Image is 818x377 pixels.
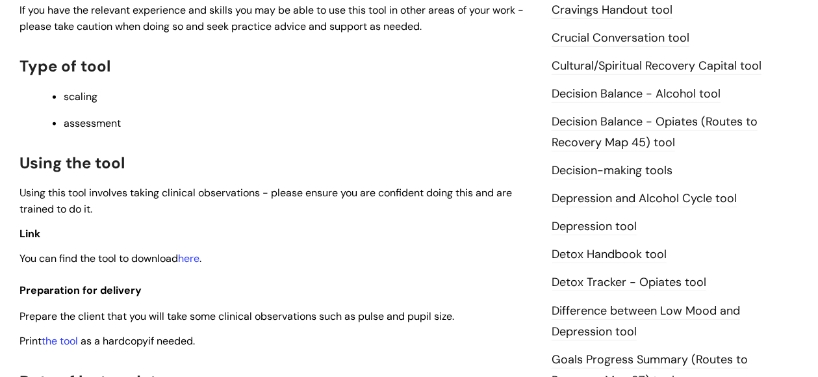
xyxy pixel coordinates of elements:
[552,2,672,19] a: Cravings Handout tool
[552,162,672,179] a: Decision-making tools
[19,309,454,323] span: Prepare the client that you will take some clinical observations such as pulse and pupil size.
[42,334,78,348] a: the tool
[19,56,110,76] span: Type of tool
[552,58,761,75] a: Cultural/Spiritual Recovery Capital tool
[552,30,689,47] a: Crucial Conversation tool
[19,3,524,33] span: If you have the relevant experience and skills you may be able to use this tool in other areas of...
[552,274,706,291] a: Detox Tracker - Opiates tool
[19,252,201,265] span: You can find the tool to download .
[552,246,667,263] a: Detox Handbook tool
[19,186,512,216] span: Using this tool involves taking clinical observations - please ensure you are confident doing thi...
[19,227,40,240] span: Link
[148,334,195,348] span: if needed.
[81,334,148,348] span: as a hardcopy
[178,252,199,265] a: here
[19,153,125,173] span: Using the tool
[552,303,740,341] a: Difference between Low Mood and Depression tool
[19,283,142,297] span: Preparation for delivery
[64,116,121,130] span: assessment
[552,114,758,151] a: Decision Balance - Opiates (Routes to Recovery Map 45) tool
[552,86,721,103] a: Decision Balance - Alcohol tool
[64,90,97,103] span: scaling
[552,190,737,207] a: Depression and Alcohol Cycle tool
[19,334,42,348] span: Print
[552,218,637,235] a: Depression tool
